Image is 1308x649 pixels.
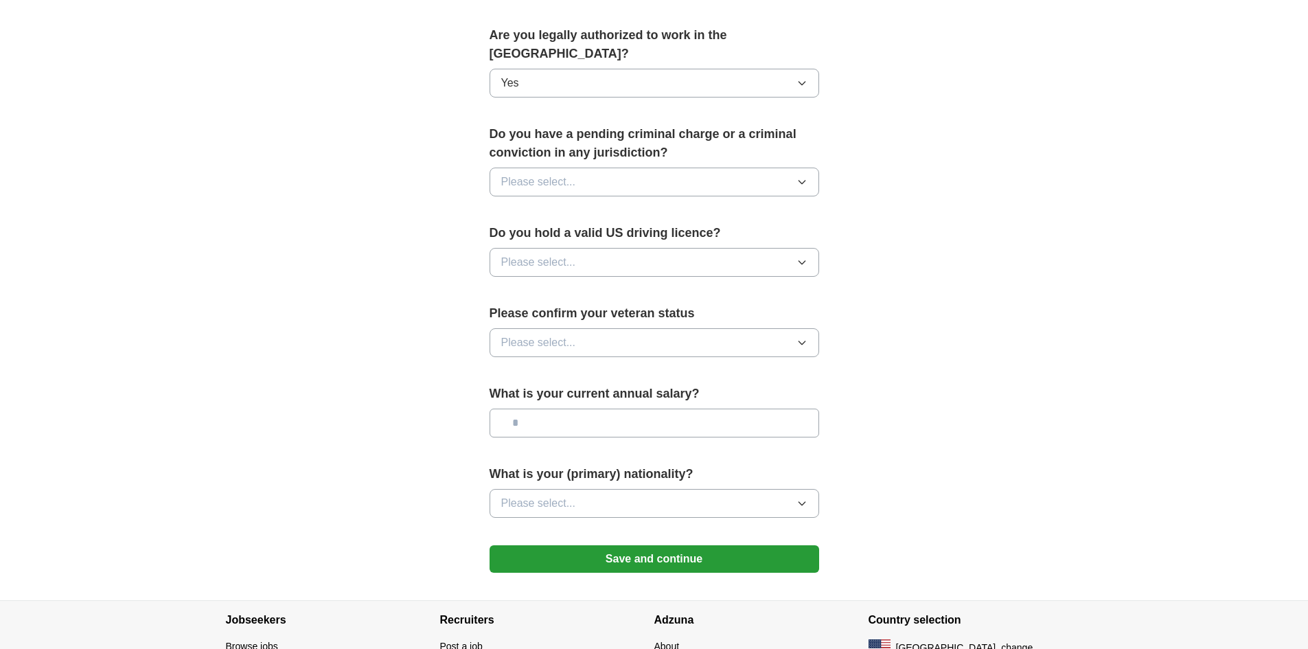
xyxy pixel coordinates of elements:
button: Please select... [490,168,819,196]
span: Please select... [501,174,576,190]
label: Are you legally authorized to work in the [GEOGRAPHIC_DATA]? [490,26,819,63]
label: Please confirm your veteran status [490,304,819,323]
label: Do you hold a valid US driving licence? [490,224,819,242]
button: Save and continue [490,545,819,573]
span: Please select... [501,334,576,351]
label: What is your current annual salary? [490,385,819,403]
span: Please select... [501,254,576,271]
button: Please select... [490,328,819,357]
span: Yes [501,75,519,91]
h4: Country selection [869,601,1083,639]
button: Please select... [490,489,819,518]
span: Please select... [501,495,576,512]
label: Do you have a pending criminal charge or a criminal conviction in any jurisdiction? [490,125,819,162]
button: Yes [490,69,819,98]
button: Please select... [490,248,819,277]
label: What is your (primary) nationality? [490,465,819,483]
